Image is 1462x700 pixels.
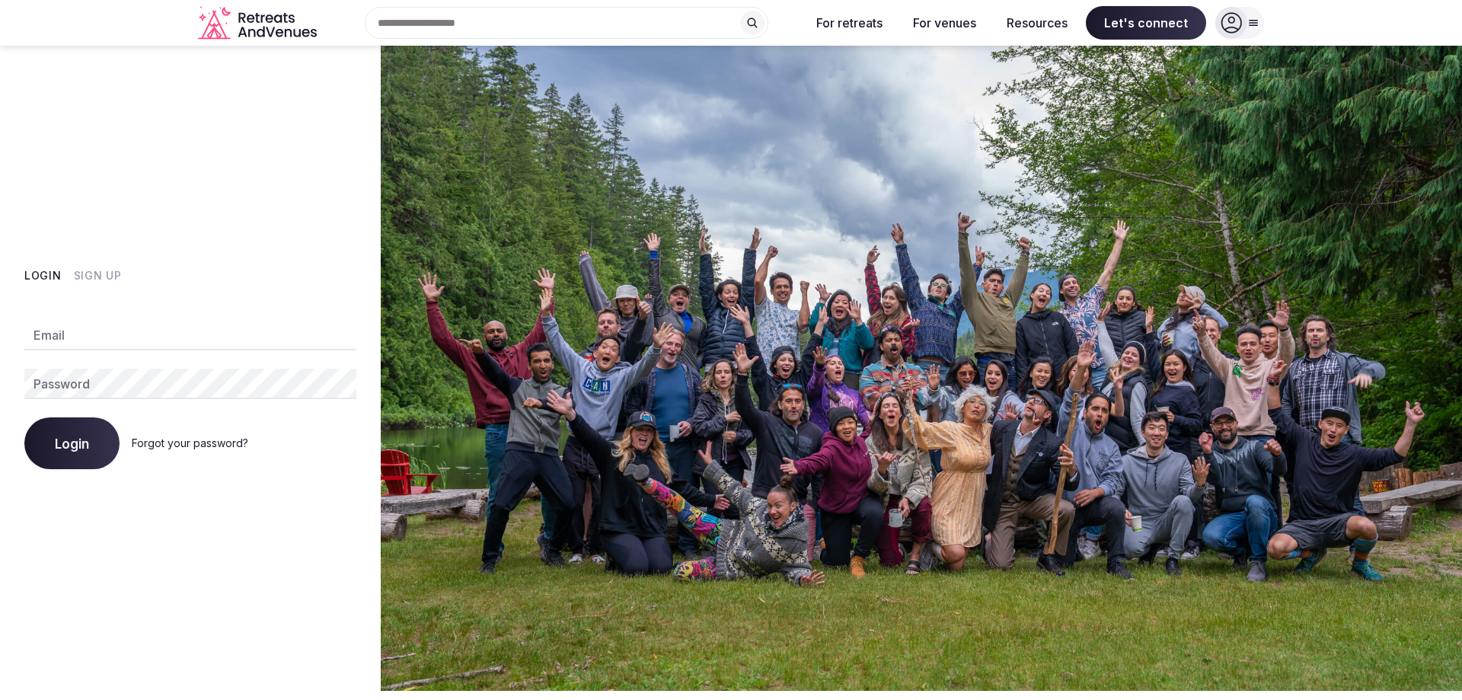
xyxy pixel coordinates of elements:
[901,6,988,40] button: For venues
[198,6,320,40] svg: Retreats and Venues company logo
[994,6,1080,40] button: Resources
[132,436,248,449] a: Forgot your password?
[24,268,62,283] button: Login
[24,417,120,469] button: Login
[55,436,89,451] span: Login
[74,268,122,283] button: Sign Up
[1086,6,1206,40] span: Let's connect
[198,6,320,40] a: Visit the homepage
[381,46,1462,691] img: My Account Background
[804,6,895,40] button: For retreats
